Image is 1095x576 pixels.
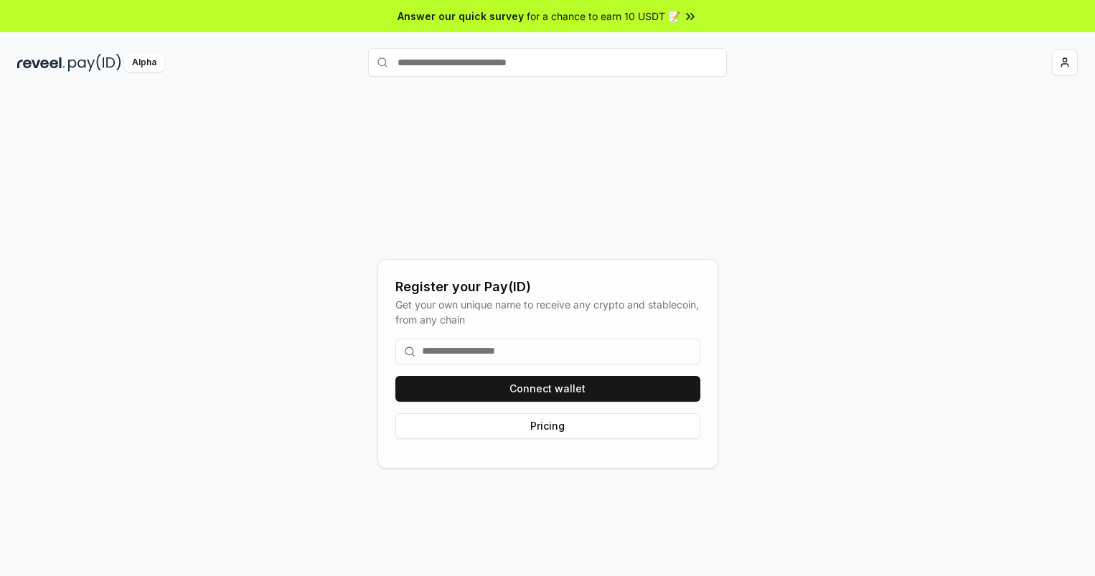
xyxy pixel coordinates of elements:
div: Register your Pay(ID) [395,277,700,297]
div: Alpha [124,54,164,72]
button: Connect wallet [395,376,700,402]
span: for a chance to earn 10 USDT 📝 [527,9,680,24]
img: pay_id [68,54,121,72]
div: Get your own unique name to receive any crypto and stablecoin, from any chain [395,297,700,327]
button: Pricing [395,413,700,439]
span: Answer our quick survey [398,9,524,24]
img: reveel_dark [17,54,65,72]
